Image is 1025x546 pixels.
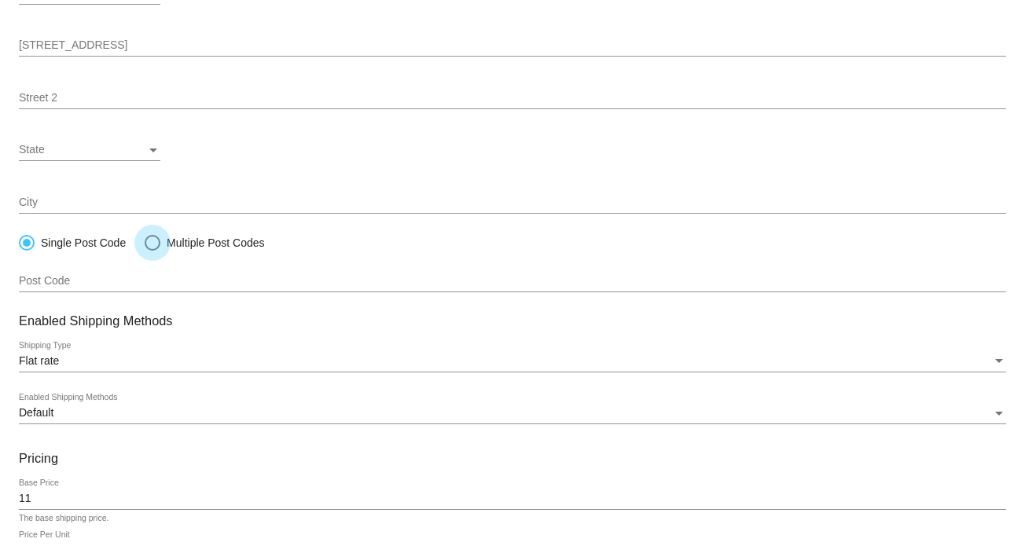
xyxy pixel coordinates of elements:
mat-select: Shipping Type [19,355,1006,368]
h3: Enabled Shipping Methods [19,313,1006,328]
h3: Pricing [19,451,1006,466]
div: The base shipping price. [19,514,108,523]
input: Base Price [19,493,1006,505]
span: Flat rate [19,354,59,367]
input: Post Code [19,275,1006,288]
mat-select: State [19,144,160,156]
span: Default [19,406,53,419]
mat-select: Enabled Shipping Methods [19,407,1006,420]
input: Street 2 [19,92,1006,104]
span: State [19,143,45,156]
input: City [19,196,1006,209]
div: Multiple Post Codes [160,236,265,249]
input: Street 1 [19,39,1006,52]
div: Single Post Code [35,236,126,249]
